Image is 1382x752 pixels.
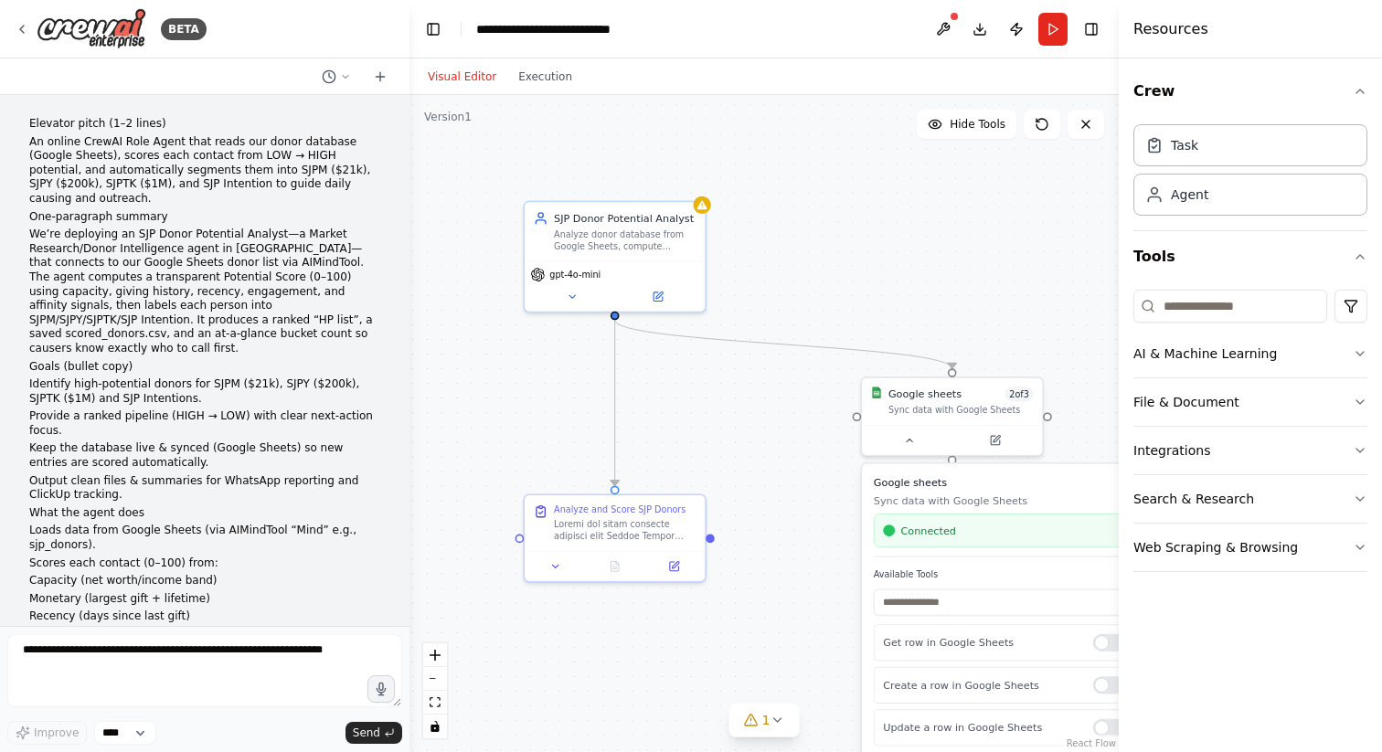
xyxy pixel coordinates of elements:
span: Connected [901,524,956,538]
div: Google sheets [888,387,962,401]
span: Number of enabled actions [1005,387,1034,401]
button: Search & Research [1133,475,1367,523]
p: Sync data with Google Sheets [874,493,1141,508]
div: Task [1171,136,1198,154]
button: Open in side panel [649,557,699,575]
nav: breadcrumb [476,20,611,38]
img: Logo [37,8,146,49]
p: Output clean files & summaries for WhatsApp reporting and ClickUp tracking. [29,474,380,503]
div: SJP Donor Potential AnalystAnalyze donor database from Google Sheets, compute transparent Potenti... [523,201,707,313]
p: We’re deploying an SJP Donor Potential Analyst—a Market Research/Donor Intelligence agent in [GEO... [29,228,380,355]
button: Hide Tools [917,110,1016,139]
button: 1 [729,704,800,737]
button: Visual Editor [417,66,507,88]
p: Get row in Google Sheets [883,635,1081,650]
button: zoom out [423,667,447,691]
span: 1 [762,711,771,729]
button: Open in side panel [616,288,699,305]
p: Create a row in Google Sheets [883,678,1081,693]
button: Start a new chat [366,66,395,88]
button: No output available [584,557,646,575]
div: Sync data with Google Sheets [888,405,1034,417]
div: Analyze and Score SJP DonorsLoremi dol sitam consecte adipisci elit Seddoe Tempor (incididuntu LA... [523,493,707,582]
button: Hide right sidebar [1079,16,1104,42]
span: Send [353,726,380,740]
button: AI & Machine Learning [1133,330,1367,377]
g: Edge from 6caee950-0ccd-40ac-8fc4-20466d6aa302 to 98751875-1527-467c-b186-f17a8628fd3b [608,320,960,368]
img: Google Sheets [871,387,883,398]
p: Goals (bullet copy) [29,360,380,375]
button: Send [345,722,402,744]
p: One-paragraph summary [29,210,380,225]
p: Identify high-potential donors for SJPM ($21k), SJPY ($200k), SJPTK ($1M) and SJP Intentions. [29,377,380,406]
h3: Google sheets [874,475,1141,490]
p: Loads data from Google Sheets (via AIMindTool “Mind” e.g., sjp_donors). [29,524,380,552]
div: Analyze and Score SJP Donors [554,504,686,516]
a: React Flow attribution [1067,738,1116,748]
p: An online CrewAI Role Agent that reads our donor database (Google Sheets), scores each contact fr... [29,135,380,207]
button: fit view [423,691,447,715]
p: Keep the database live & synced (Google Sheets) so new entries are scored automatically. [29,441,380,470]
span: Improve [34,726,79,740]
p: Capacity (net worth/income band) [29,574,380,588]
div: Tools [1133,282,1367,587]
div: Crew [1133,117,1367,230]
button: Switch to previous chat [314,66,358,88]
p: Update a row in Google Sheets [883,720,1081,735]
button: Tools [1133,231,1367,282]
button: Web Scraping & Browsing [1133,524,1367,571]
p: Scores each contact (0–100) from: [29,556,380,571]
p: What the agent does [29,506,380,521]
h4: Resources [1133,18,1208,40]
p: Recency (days since last gift) [29,609,380,624]
button: Hide left sidebar [420,16,446,42]
button: Click to speak your automation idea [367,675,395,703]
button: File & Document [1133,378,1367,426]
button: Improve [7,721,87,745]
p: Provide a ranked pipeline (HIGH → LOW) with clear next-action focus. [29,409,380,438]
div: Analyze donor database from Google Sheets, compute transparent Potential Scores (0-100) using cap... [554,228,696,252]
div: Loremi dol sitam consecte adipisci elit Seddoe Tempor (incididuntu LAB: {etdoloremag_ali}) eni ad... [554,519,696,543]
button: toggle interactivity [423,715,447,738]
g: Edge from 6caee950-0ccd-40ac-8fc4-20466d6aa302 to 960e5245-2eda-41c2-8230-9224f5b49ac1 [608,320,622,485]
button: Integrations [1133,427,1367,474]
div: Google SheetsGoogle sheets2of3Sync data with Google SheetsGoogle sheetsSync data with Google Shee... [860,376,1044,456]
button: zoom in [423,643,447,667]
div: SJP Donor Potential Analyst [554,211,696,226]
button: Crew [1133,66,1367,117]
button: Open in side panel [953,431,1036,449]
p: Monetary (largest gift + lifetime) [29,592,380,607]
p: Elevator pitch (1–2 lines) [29,117,380,132]
div: React Flow controls [423,643,447,738]
span: Hide Tools [950,117,1005,132]
button: Execution [507,66,583,88]
label: Available Tools [874,568,1141,580]
div: Version 1 [424,110,472,124]
div: BETA [161,18,207,40]
div: Agent [1171,185,1208,204]
span: gpt-4o-mini [549,269,601,281]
